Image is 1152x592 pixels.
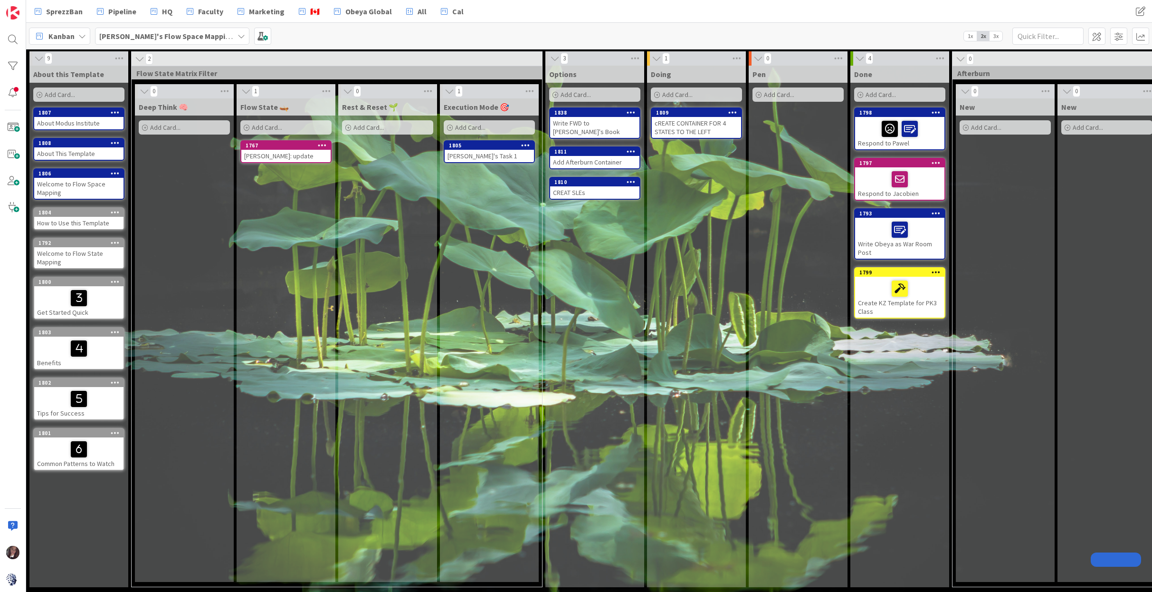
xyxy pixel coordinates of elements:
div: 1808About This Template [34,139,124,160]
a: Pipeline [91,3,142,20]
div: 1811 [550,147,639,156]
div: 1800 [38,279,124,285]
span: 2x [977,31,990,41]
div: 1810 [550,178,639,186]
div: About This Template [34,147,124,160]
div: 1798 [859,109,944,116]
span: Add Card... [971,123,1001,132]
span: Deep Think 🧠 [139,102,188,112]
div: Write FWD to [PERSON_NAME]'s Book [550,117,639,138]
span: Add Card... [764,90,794,99]
div: 1800 [34,278,124,286]
div: 1803 [38,329,124,336]
span: Pen [752,69,766,79]
span: About this Template [33,69,104,79]
span: Execution Mode 🎯 [444,102,509,112]
a: Cal [435,3,469,20]
div: 1798Respond to Pawel [855,108,944,149]
div: Add Afterburn Container [550,156,639,168]
div: 1809 [656,109,741,116]
a: 1797Respond to Jacobien [854,158,945,201]
div: 1793 [859,210,944,217]
span: Rest & Reset 🌱 [342,102,398,112]
div: 1792Welcome to Flow State Mapping [34,239,124,268]
div: 1804 [34,208,124,217]
div: 1809 [652,108,741,117]
a: 1808About This Template [33,138,124,161]
a: HQ [145,3,178,20]
div: 1810CREAT SLEs [550,178,639,199]
div: Common Patterns to Watch [34,437,124,470]
div: 1803 [34,328,124,337]
div: Create KZ Template for PK3 Class [855,277,944,318]
a: 1793Write Obeya as War Room Post [854,208,945,260]
img: Visit kanbanzone.com [6,6,19,19]
span: 0 [353,86,361,97]
span: Add Card... [455,123,486,132]
div: 1792 [34,239,124,247]
div: Welcome to Flow State Mapping [34,247,124,268]
a: 1802Tips for Success [33,378,124,420]
span: Obeya Global [345,6,392,17]
span: Add Card... [1073,123,1103,132]
div: 1808 [34,139,124,147]
div: 1838 [554,109,639,116]
div: 1811Add Afterburn Container [550,147,639,168]
div: [PERSON_NAME]: update [241,150,331,162]
span: Pipeline [108,6,136,17]
div: Get Started Quick [34,286,124,319]
div: 1805[PERSON_NAME]'s Task 1 [445,141,534,162]
div: 1805 [449,142,534,149]
a: 1792Welcome to Flow State Mapping [33,238,124,269]
a: 1798Respond to Pawel [854,107,945,150]
span: 0 [150,86,158,97]
div: Write Obeya as War Room Post [855,218,944,259]
div: Welcome to Flow Space Mapping [34,178,124,199]
span: 🇨🇦 [310,6,320,17]
span: Add Card... [150,123,181,132]
a: SprezzBan [29,3,88,20]
div: 1797 [859,160,944,166]
a: 1803Benefits [33,327,124,370]
span: Flow State 🛶 [240,102,289,112]
div: 1811 [554,148,639,155]
div: cREATE CONTAINER FOR 4 STATES TO THE LEFT [652,117,741,138]
span: 0 [966,53,974,65]
span: Add Card... [866,90,896,99]
a: Marketing [232,3,290,20]
span: Add Card... [353,123,384,132]
div: 1806Welcome to Flow Space Mapping [34,169,124,199]
span: Doing [651,69,671,79]
div: 1807 [34,108,124,117]
div: [PERSON_NAME]'s Task 1 [445,150,534,162]
span: 3x [990,31,1002,41]
div: 1793 [855,209,944,218]
span: 1 [455,86,463,97]
a: All [400,3,432,20]
div: 1797 [855,159,944,167]
span: 3 [561,53,568,64]
a: 1804How to Use this Template [33,207,124,230]
div: 1804How to Use this Template [34,208,124,229]
div: Benefits [34,337,124,369]
a: 1767[PERSON_NAME]: update [240,140,332,163]
div: 1799Create KZ Template for PK3 Class [855,268,944,318]
span: 0 [764,53,771,64]
a: 1805[PERSON_NAME]'s Task 1 [444,140,535,163]
div: 1793Write Obeya as War Room Post [855,209,944,259]
span: 0 [1073,86,1080,97]
span: Cal [452,6,464,17]
div: 1807About Modus Institute [34,108,124,129]
span: All [418,6,427,17]
div: 1808 [38,140,124,146]
div: 1800Get Started Quick [34,278,124,319]
span: Add Card... [45,90,75,99]
span: 2 [145,53,153,65]
span: SprezzBan [46,6,83,17]
a: 1810CREAT SLEs [549,177,640,200]
div: 1801 [34,429,124,437]
div: 1838Write FWD to [PERSON_NAME]'s Book [550,108,639,138]
div: 1806 [38,170,124,177]
span: New [1061,102,1076,112]
div: 1801 [38,430,124,437]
